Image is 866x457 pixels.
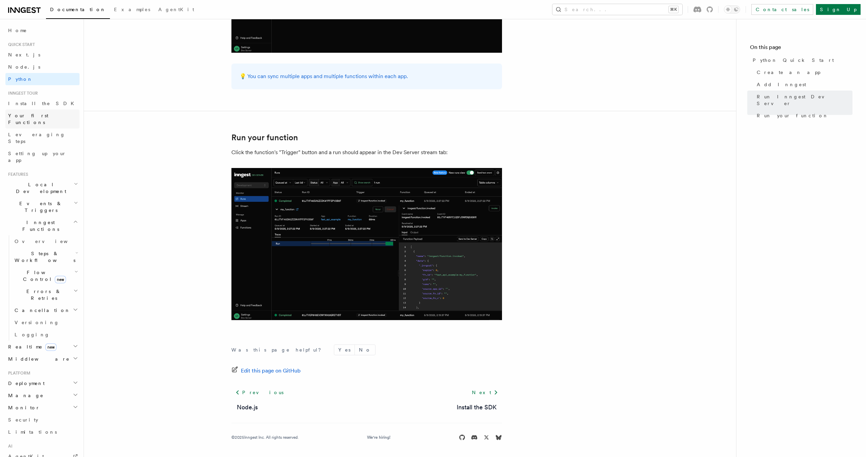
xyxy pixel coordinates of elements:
[12,329,79,341] a: Logging
[241,366,301,376] span: Edit this page on GitHub
[8,76,33,82] span: Python
[5,49,79,61] a: Next.js
[8,132,65,144] span: Leveraging Steps
[8,429,57,435] span: Limitations
[231,386,287,399] a: Previous
[334,345,355,355] button: Yes
[5,147,79,166] a: Setting up your app
[754,110,852,122] a: Run your function
[5,24,79,37] a: Home
[5,343,56,350] span: Realtime
[12,250,75,264] span: Steps & Workflows
[12,247,79,266] button: Steps & Workflows
[8,417,38,423] span: Security
[367,435,390,440] a: We're hiring!
[750,54,852,66] a: Python Quick Start
[12,285,79,304] button: Errors & Retries
[5,197,79,216] button: Events & Triggers
[8,101,78,106] span: Install the SDK
[12,304,79,316] button: Cancellation
[5,42,35,47] span: Quick start
[231,366,301,376] a: Edit this page on GitHub
[5,404,40,411] span: Monitor
[8,52,40,57] span: Next.js
[46,2,110,19] a: Documentation
[5,172,28,177] span: Features
[5,370,30,376] span: Platform
[816,4,861,15] a: Sign Up
[5,181,74,195] span: Local Development
[240,72,494,81] p: 💡 You can sync multiple apps and multiple functions within each app.
[5,178,79,197] button: Local Development
[5,219,73,233] span: Inngest Functions
[754,66,852,78] a: Create an app
[5,353,79,365] button: Middleware
[12,288,73,302] span: Errors & Retries
[757,81,806,88] span: Add Inngest
[5,402,79,414] button: Monitor
[12,269,74,283] span: Flow Control
[757,69,820,76] span: Create an app
[753,57,834,64] span: Python Quick Start
[457,403,497,412] a: Install the SDK
[8,151,66,163] span: Setting up your app
[12,235,79,247] a: Overview
[5,414,79,426] a: Security
[757,112,828,119] span: Run your function
[5,356,70,362] span: Middleware
[5,61,79,73] a: Node.js
[231,346,326,353] p: Was this page helpful?
[55,276,66,283] span: new
[12,266,79,285] button: Flow Controlnew
[50,7,106,12] span: Documentation
[355,345,375,355] button: No
[757,93,852,107] span: Run Inngest Dev Server
[5,97,79,110] a: Install the SDK
[237,403,258,412] a: Node.js
[751,4,813,15] a: Contact sales
[5,110,79,128] a: Your first Functions
[750,43,852,54] h4: On this page
[5,377,79,389] button: Deployment
[5,380,45,387] span: Deployment
[110,2,154,18] a: Examples
[5,389,79,402] button: Manage
[8,27,27,34] span: Home
[158,7,194,12] span: AgentKit
[552,4,682,15] button: Search...⌘K
[231,168,502,320] img: quick-start-run.png
[754,91,852,110] a: Run Inngest Dev Server
[15,332,50,337] span: Logging
[12,316,79,329] a: Versioning
[231,133,298,142] a: Run your function
[5,73,79,85] a: Python
[5,443,13,449] span: AI
[5,128,79,147] a: Leveraging Steps
[15,320,59,325] span: Versioning
[5,235,79,341] div: Inngest Functions
[15,239,84,244] span: Overview
[5,426,79,438] a: Limitations
[154,2,198,18] a: AgentKit
[8,64,40,70] span: Node.js
[5,216,79,235] button: Inngest Functions
[754,78,852,91] a: Add Inngest
[669,6,678,13] kbd: ⌘K
[8,113,48,125] span: Your first Functions
[12,307,70,314] span: Cancellation
[45,343,56,351] span: new
[5,392,44,399] span: Manage
[5,341,79,353] button: Realtimenew
[5,91,38,96] span: Inngest tour
[231,435,299,440] div: © 2025 Inngest Inc. All rights reserved.
[114,7,150,12] span: Examples
[5,200,74,214] span: Events & Triggers
[231,148,502,157] p: Click the function's "Trigger" button and a run should appear in the Dev Server stream tab:
[724,5,740,14] button: Toggle dark mode
[468,386,502,399] a: Next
